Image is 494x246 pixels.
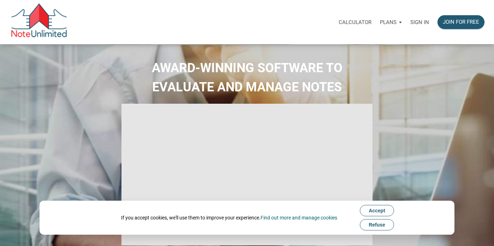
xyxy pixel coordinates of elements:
button: Refuse [360,219,394,230]
iframe: NoteUnlimited [121,104,373,245]
a: Calculator [334,11,376,33]
a: Join for free [433,11,489,33]
h2: AWARD-WINNING SOFTWARE TO EVALUATE AND MANAGE NOTES [5,58,489,97]
a: Find out more and manage cookies [261,215,337,221]
button: Plans [376,12,406,33]
button: Join for free [438,15,484,29]
span: Accept [369,208,385,213]
button: Accept [360,205,394,216]
span: Refuse [369,222,385,228]
p: Sign in [410,19,429,25]
a: Sign in [406,11,433,33]
a: Plans [376,11,406,33]
p: Plans [380,19,397,25]
div: If you accept cookies, we'll use them to improve your experience. [121,214,337,221]
p: Calculator [339,19,371,25]
div: Join for free [443,18,479,26]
